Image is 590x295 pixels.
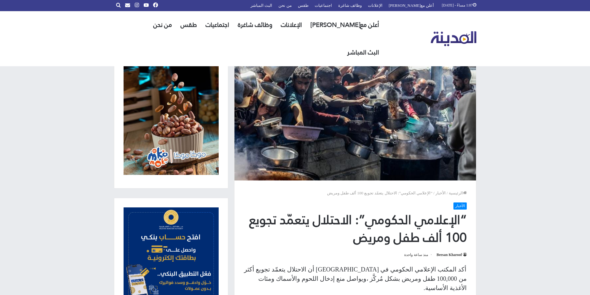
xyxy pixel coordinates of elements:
a: اجتماعيات [201,11,234,39]
a: الرئيسية [449,191,467,195]
a: من نحن [149,11,176,39]
span: منذ ساعة واحدة [404,251,433,258]
em: / [447,191,448,195]
a: أعلن مع[PERSON_NAME] [306,11,383,39]
a: وظائف شاغرة [234,11,277,39]
em: / [433,191,435,195]
a: البث المباشر [343,39,383,66]
a: الأخبار [435,191,446,195]
h1: “الإعلامي الحكومي”: الاحتلال يتعمّد تجويع 100 ألف طفل ومريض [244,211,467,247]
a: Beesan Kharoof [436,253,466,257]
span: “الإعلامي الحكومي”: الاحتلال يتعمّد تجويع 100 ألف طفل ومريض [327,191,433,195]
img: تلفزيون المدينة [431,31,476,46]
a: طقس [176,11,201,39]
a: الإعلانات [277,11,306,39]
a: الأخبار [453,202,467,209]
p: أكد المكتب الإعلامي الحكومي في [GEOGRAPHIC_DATA] أن الاحتلال يتعمّد تجويع أكثر من 100,000 طفل ومر... [244,265,467,293]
